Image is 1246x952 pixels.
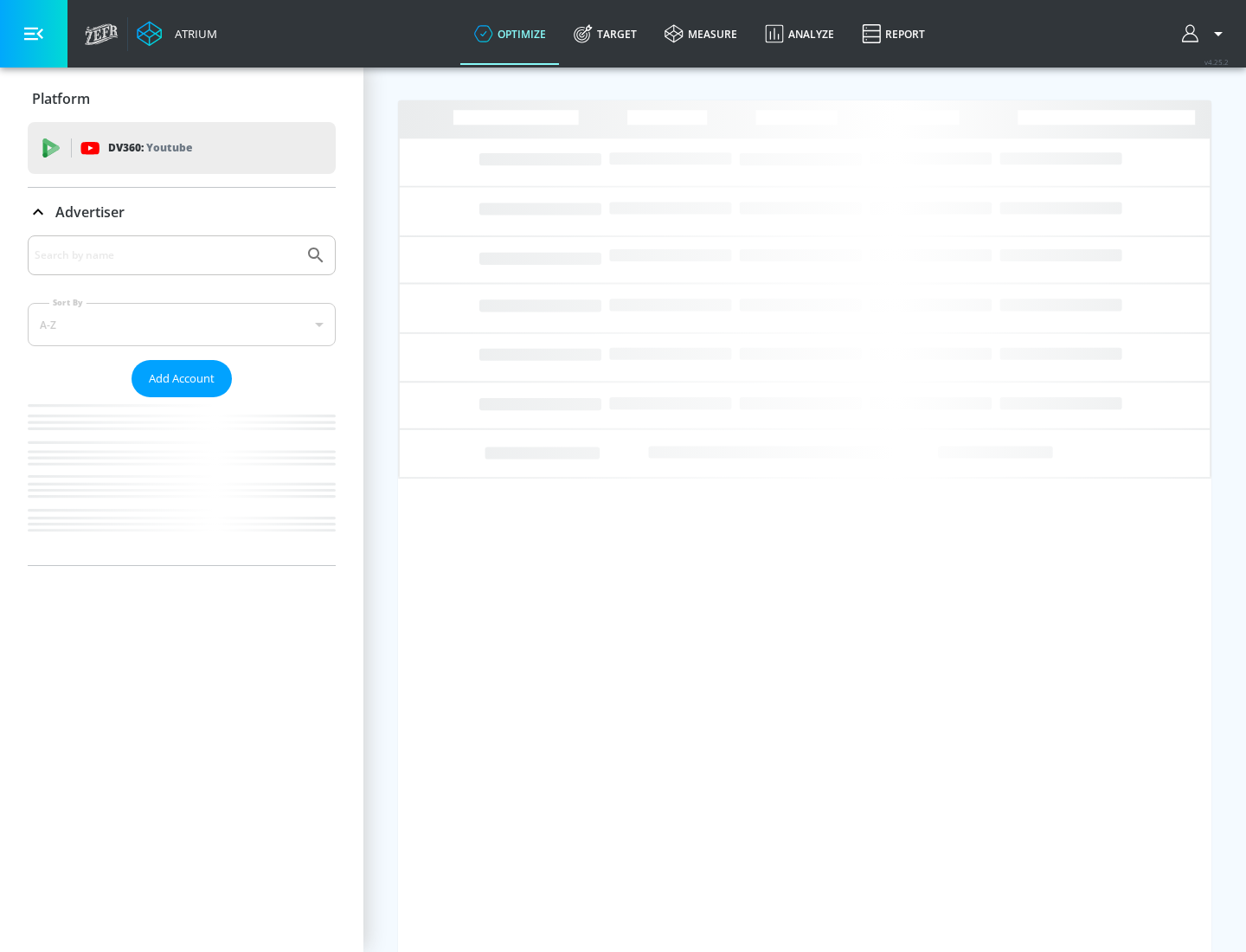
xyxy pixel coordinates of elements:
a: Analyze [751,3,848,65]
p: Youtube [146,138,192,157]
div: Advertiser [28,235,336,565]
a: measure [651,3,751,65]
p: Platform [32,89,90,108]
a: Atrium [137,21,217,47]
nav: list of Advertiser [28,397,336,565]
div: DV360: Youtube [28,122,336,174]
a: Report [848,3,939,65]
p: Advertiser [55,203,125,222]
input: Search by name [35,244,297,267]
button: Add Account [132,360,232,397]
div: Platform [28,74,336,123]
div: Atrium [168,26,217,42]
div: A-Z [28,303,336,346]
a: Target [560,3,651,65]
p: DV360: [108,138,192,158]
a: optimize [460,3,560,65]
div: Advertiser [28,188,336,236]
span: Add Account [149,369,215,389]
label: Sort By [49,297,87,308]
span: v 4.25.2 [1204,57,1229,67]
